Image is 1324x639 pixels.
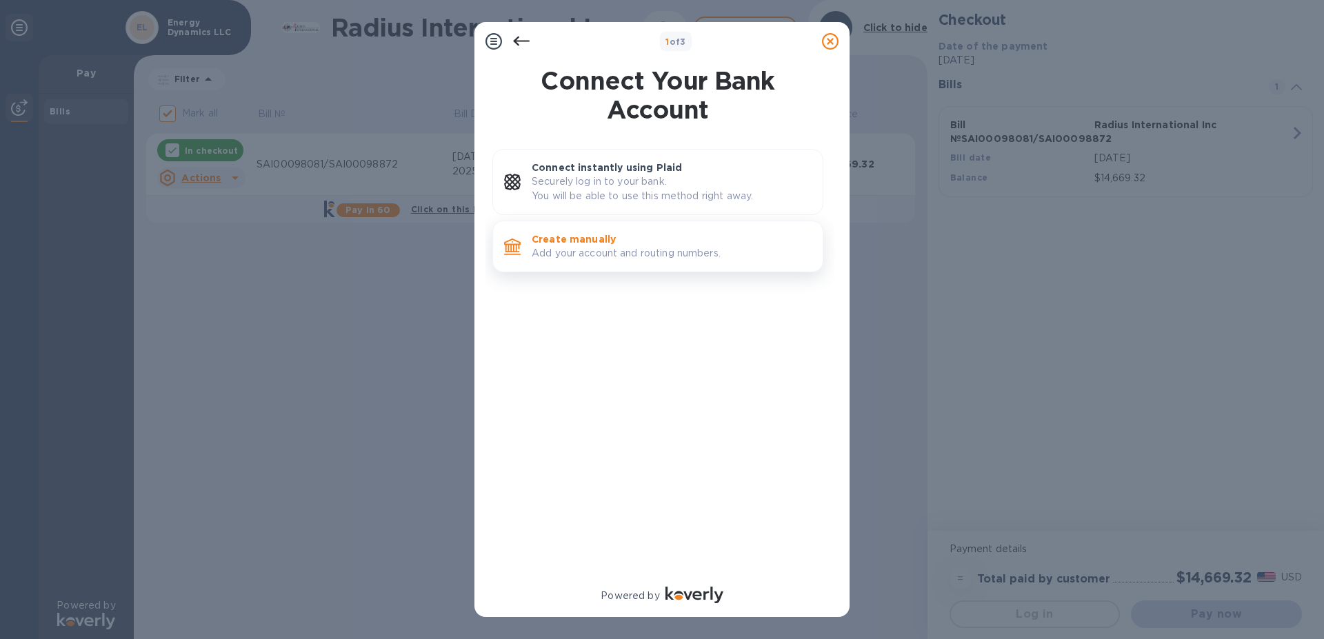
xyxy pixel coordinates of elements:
span: 1 [665,37,669,47]
p: Add your account and routing numbers. [532,246,812,261]
img: Logo [665,587,723,603]
h1: Connect Your Bank Account [487,66,829,124]
p: Connect instantly using Plaid [532,161,812,174]
p: Powered by [601,589,659,603]
b: of 3 [665,37,686,47]
p: Securely log in to your bank. You will be able to use this method right away. [532,174,812,203]
p: Create manually [532,232,812,246]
